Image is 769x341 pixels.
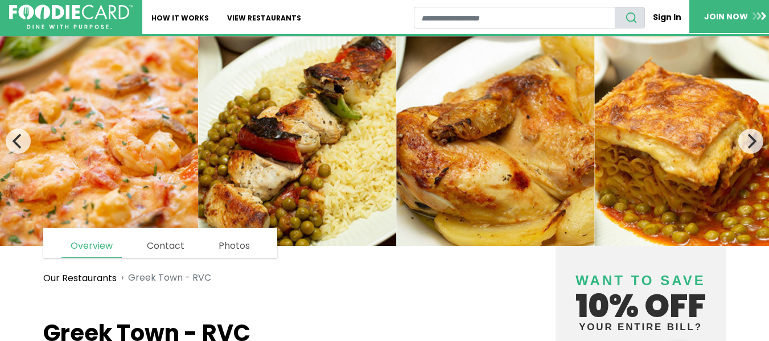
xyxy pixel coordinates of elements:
[645,7,689,28] a: Sign In
[565,322,717,332] small: your entire bill?
[6,129,31,154] button: Previous
[414,7,615,28] input: restaurant search
[738,129,763,154] button: Next
[43,272,117,285] a: Our Restaurants
[138,235,194,257] a: Contact
[61,235,122,258] a: Overview
[43,228,277,258] nav: page links
[575,273,705,288] span: Want to save
[209,235,259,257] a: Photos
[117,271,211,285] li: Greek Town - RVC
[9,5,133,30] img: FoodieCard; Eat, Drink, Save, Donate
[615,7,645,28] button: search
[565,258,717,332] h4: 10% off
[43,264,501,292] nav: breadcrumb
